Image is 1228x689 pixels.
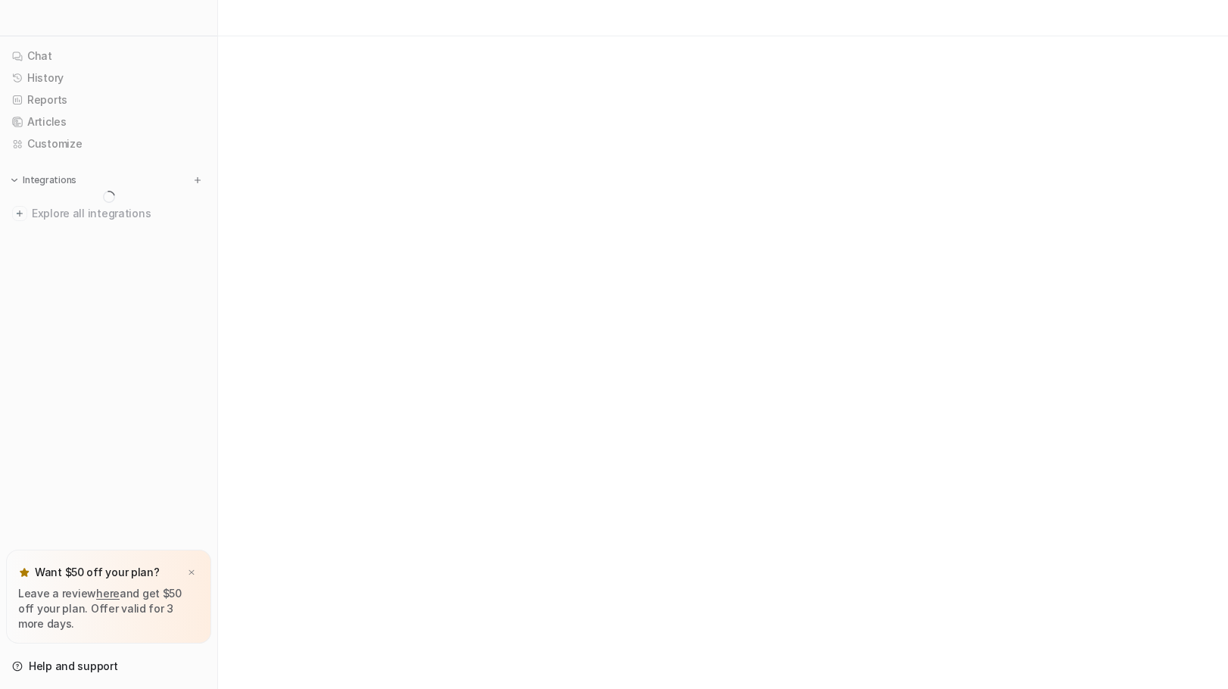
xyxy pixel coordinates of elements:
[6,133,211,154] a: Customize
[6,656,211,677] a: Help and support
[23,174,76,186] p: Integrations
[32,201,205,226] span: Explore all integrations
[6,173,81,188] button: Integrations
[6,89,211,111] a: Reports
[6,111,211,132] a: Articles
[187,568,196,578] img: x
[18,566,30,578] img: star
[6,67,211,89] a: History
[18,586,199,631] p: Leave a review and get $50 off your plan. Offer valid for 3 more days.
[9,175,20,185] img: expand menu
[12,206,27,221] img: explore all integrations
[6,45,211,67] a: Chat
[35,565,160,580] p: Want $50 off your plan?
[6,203,211,224] a: Explore all integrations
[192,175,203,185] img: menu_add.svg
[96,587,120,600] a: here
